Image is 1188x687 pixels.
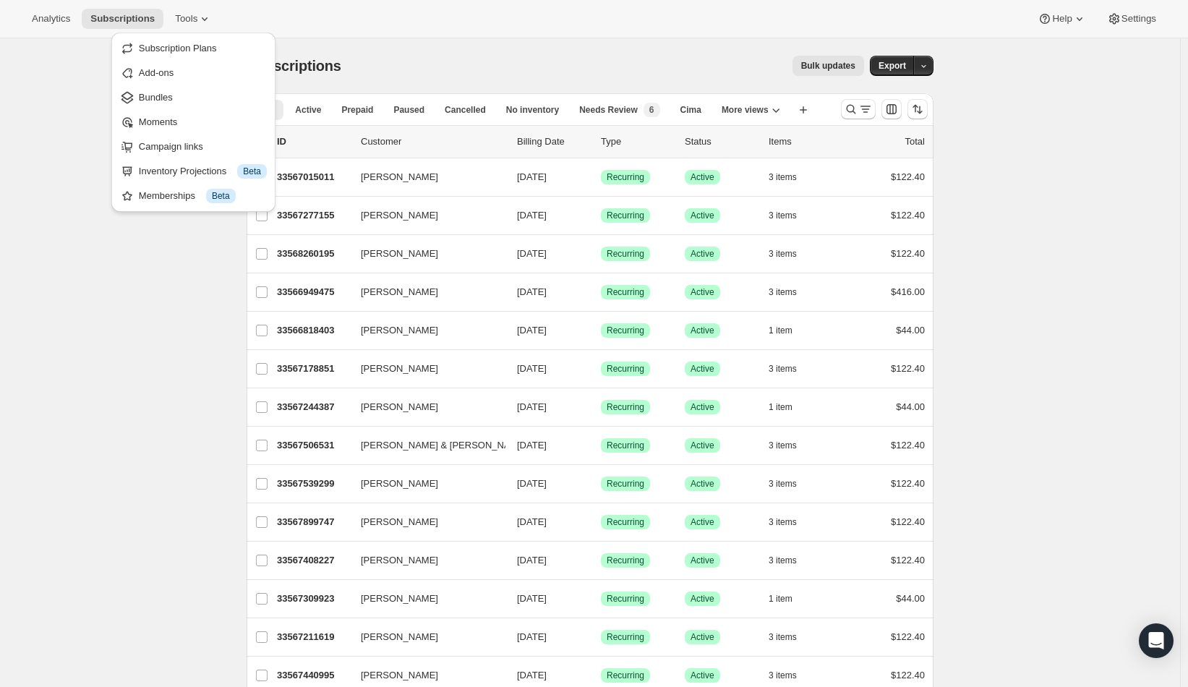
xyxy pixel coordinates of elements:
span: Recurring [607,210,644,221]
span: [DATE] [517,555,547,566]
span: 1 item [769,325,792,336]
span: Active [295,104,321,116]
span: 3 items [769,286,797,298]
button: [PERSON_NAME] [352,204,497,227]
p: 33567244387 [277,400,349,414]
span: $122.40 [891,171,925,182]
button: 3 items [769,665,813,686]
button: Campaign links [116,135,271,158]
button: [PERSON_NAME] [352,166,497,189]
p: 33567178851 [277,362,349,376]
span: Recurring [607,363,644,375]
span: [DATE] [517,248,547,259]
span: [PERSON_NAME] [361,285,438,299]
button: Memberships [116,184,271,208]
span: 1 item [769,593,792,605]
span: Prepaid [341,104,373,116]
p: 33567539299 [277,477,349,491]
span: Active [691,555,714,566]
span: 3 items [769,440,797,451]
button: Bulk updates [792,56,864,76]
span: [PERSON_NAME] [361,170,438,184]
button: 3 items [769,282,813,302]
span: Active [691,593,714,605]
div: Memberships [139,189,267,203]
p: 33567899747 [277,515,349,529]
span: Active [691,363,714,375]
span: [PERSON_NAME] [361,323,438,338]
span: $44.00 [896,401,925,412]
button: Bundles [116,86,271,109]
button: Help [1029,9,1095,29]
span: $122.40 [891,555,925,566]
div: 33567015011[PERSON_NAME][DATE]SuccessRecurringSuccessActive3 items$122.40 [277,167,925,187]
button: Create new view [792,100,815,120]
span: [PERSON_NAME] [361,592,438,606]
span: $122.40 [891,631,925,642]
span: [DATE] [517,440,547,451]
p: 33567015011 [277,170,349,184]
span: [DATE] [517,325,547,336]
div: 33567178851[PERSON_NAME][DATE]SuccessRecurringSuccessActive3 items$122.40 [277,359,925,379]
button: [PERSON_NAME] [352,472,497,495]
div: 33567309923[PERSON_NAME][DATE]SuccessRecurringSuccessActive1 item$44.00 [277,589,925,609]
button: 3 items [769,474,813,494]
span: Bulk updates [801,60,855,72]
span: [DATE] [517,593,547,604]
span: 3 items [769,516,797,528]
span: Recurring [607,440,644,451]
span: Active [691,171,714,183]
button: Export [870,56,915,76]
div: 33567899747[PERSON_NAME][DATE]SuccessRecurringSuccessActive3 items$122.40 [277,512,925,532]
div: 33567440995[PERSON_NAME][DATE]SuccessRecurringSuccessActive3 items$122.40 [277,665,925,686]
button: [PERSON_NAME] [352,511,497,534]
span: Active [691,631,714,643]
button: Inventory Projections [116,160,271,183]
button: Sort the results [907,99,928,119]
span: Settings [1121,13,1156,25]
span: [PERSON_NAME] [361,477,438,491]
button: [PERSON_NAME] [352,319,497,342]
span: $122.40 [891,516,925,527]
span: Bundles [139,92,173,103]
span: 3 items [769,363,797,375]
span: Beta [243,166,261,177]
span: [DATE] [517,210,547,221]
span: [PERSON_NAME] [361,668,438,683]
span: Active [691,210,714,221]
button: Tools [166,9,221,29]
span: [DATE] [517,478,547,489]
span: 1 item [769,401,792,413]
span: Recurring [607,286,644,298]
button: [PERSON_NAME] [352,549,497,572]
p: ID [277,135,349,149]
span: Recurring [607,631,644,643]
span: [PERSON_NAME] [361,553,438,568]
button: Subscriptions [82,9,163,29]
div: 33566818403[PERSON_NAME][DATE]SuccessRecurringSuccessActive1 item$44.00 [277,320,925,341]
p: 33567506531 [277,438,349,453]
button: 3 items [769,627,813,647]
span: Subscriptions [90,13,155,25]
span: 3 items [769,248,797,260]
button: 3 items [769,550,813,571]
button: [PERSON_NAME] [352,281,497,304]
span: Export [879,60,906,72]
button: 1 item [769,589,808,609]
p: 33566949475 [277,285,349,299]
button: [PERSON_NAME] [352,664,497,687]
button: Add-ons [116,61,271,85]
span: Subscriptions [247,58,341,74]
div: 33567211619[PERSON_NAME][DATE]SuccessRecurringSuccessActive3 items$122.40 [277,627,925,647]
div: IDCustomerBilling DateTypeStatusItemsTotal [277,135,925,149]
span: 3 items [769,210,797,221]
button: Moments [116,111,271,134]
div: Items [769,135,841,149]
span: $44.00 [896,593,925,604]
span: 3 items [769,555,797,566]
span: Recurring [607,478,644,490]
span: $122.40 [891,210,925,221]
span: $122.40 [891,248,925,259]
span: [DATE] [517,363,547,374]
span: Recurring [607,555,644,566]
